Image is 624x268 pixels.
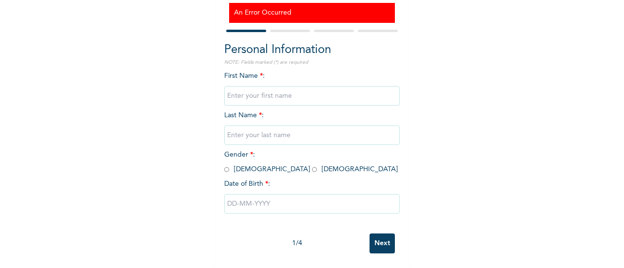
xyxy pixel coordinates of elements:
h3: An Error Occurred [234,8,390,18]
span: Last Name : [224,112,400,139]
span: First Name : [224,72,400,99]
input: Enter your first name [224,86,400,106]
input: Enter your last name [224,125,400,145]
input: DD-MM-YYYY [224,194,400,214]
h2: Personal Information [224,41,400,59]
p: NOTE: Fields marked (*) are required [224,59,400,66]
div: 1 / 4 [224,238,370,249]
span: Gender : [DEMOGRAPHIC_DATA] [DEMOGRAPHIC_DATA] [224,151,398,173]
input: Next [370,233,395,253]
span: Date of Birth : [224,179,270,189]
